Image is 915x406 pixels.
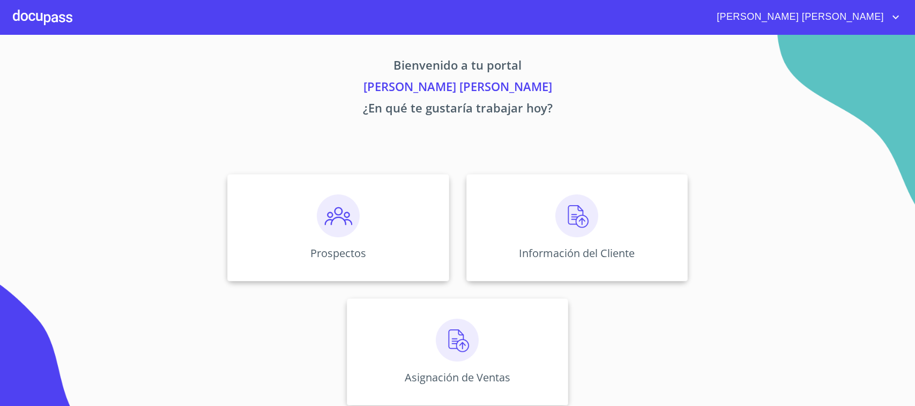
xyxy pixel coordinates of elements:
[709,9,902,26] button: account of current user
[310,246,366,260] p: Prospectos
[128,56,788,78] p: Bienvenido a tu portal
[405,370,510,385] p: Asignación de Ventas
[709,9,889,26] span: [PERSON_NAME] [PERSON_NAME]
[128,99,788,121] p: ¿En qué te gustaría trabajar hoy?
[555,194,598,237] img: carga.png
[436,319,479,362] img: carga.png
[519,246,635,260] p: Información del Cliente
[128,78,788,99] p: [PERSON_NAME] [PERSON_NAME]
[317,194,360,237] img: prospectos.png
